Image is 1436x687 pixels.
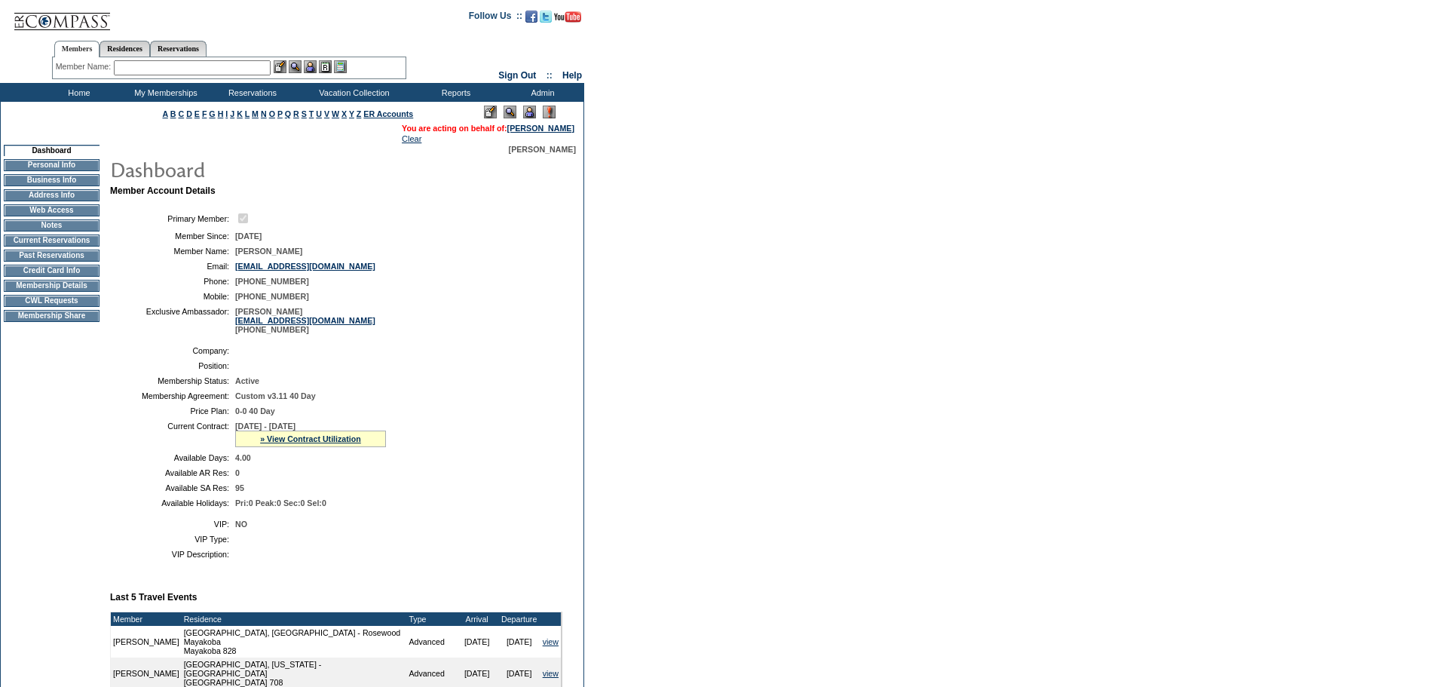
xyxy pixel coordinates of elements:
td: Company: [116,346,229,355]
img: Become our fan on Facebook [525,11,537,23]
a: S [302,109,307,118]
span: [PERSON_NAME] [235,247,302,256]
td: [DATE] [498,626,540,658]
a: Clear [402,134,421,143]
img: Follow us on Twitter [540,11,552,23]
td: Business Info [4,174,100,186]
a: F [202,109,207,118]
a: Q [285,109,291,118]
img: Subscribe to our YouTube Channel [554,11,581,23]
td: Member [111,612,182,626]
a: ER Accounts [363,109,413,118]
td: CWL Requests [4,295,100,307]
a: V [324,109,329,118]
a: Subscribe to our YouTube Channel [554,15,581,24]
a: H [218,109,224,118]
td: Member Since: [116,232,229,241]
td: Address Info [4,189,100,201]
img: View Mode [504,106,516,118]
a: [EMAIL_ADDRESS][DOMAIN_NAME] [235,316,375,325]
td: Reservations [207,83,294,102]
td: VIP Type: [116,535,229,544]
td: Personal Info [4,159,100,171]
td: Available AR Res: [116,468,229,477]
span: [PERSON_NAME] [PHONE_NUMBER] [235,307,375,334]
td: [PERSON_NAME] [111,626,182,658]
td: Exclusive Ambassador: [116,307,229,334]
td: Membership Share [4,310,100,322]
span: [DATE] [235,232,262,241]
a: Residences [100,41,150,57]
span: 4.00 [235,453,251,462]
b: Member Account Details [110,186,216,196]
span: [DATE] - [DATE] [235,422,295,431]
img: Log Concern/Member Elevation [543,106,556,118]
td: Web Access [4,204,100,216]
a: K [237,109,243,118]
td: Membership Agreement: [116,391,229,400]
td: Admin [498,83,584,102]
td: Home [34,83,121,102]
a: D [186,109,192,118]
td: Phone: [116,277,229,286]
a: Help [562,70,582,81]
td: Available Holidays: [116,498,229,508]
td: Member Name: [116,247,229,256]
td: Advanced [406,626,455,658]
span: :: [547,70,553,81]
span: Custom v3.11 40 Day [235,391,316,400]
img: b_edit.gif [274,60,286,73]
td: Current Contract: [116,422,229,447]
span: Active [235,376,259,385]
a: Sign Out [498,70,536,81]
span: 0 [235,468,240,477]
a: M [252,109,259,118]
span: 95 [235,483,244,492]
a: W [332,109,339,118]
td: Vacation Collection [294,83,411,102]
td: Dashboard [4,145,100,156]
td: Notes [4,219,100,232]
a: P [277,109,283,118]
td: Available Days: [116,453,229,462]
td: Email: [116,262,229,271]
img: Edit Mode [484,106,497,118]
img: b_calculator.gif [334,60,347,73]
a: C [178,109,184,118]
a: Reservations [150,41,207,57]
span: You are acting on behalf of: [402,124,574,133]
span: [PHONE_NUMBER] [235,292,309,301]
td: Available SA Res: [116,483,229,492]
a: O [269,109,275,118]
a: Y [349,109,354,118]
a: I [225,109,228,118]
img: Impersonate [523,106,536,118]
b: Last 5 Travel Events [110,592,197,603]
a: T [309,109,314,118]
a: R [293,109,299,118]
td: Membership Details [4,280,100,292]
a: view [543,637,559,646]
a: Follow us on Twitter [540,15,552,24]
td: Past Reservations [4,250,100,262]
td: Departure [498,612,540,626]
a: N [261,109,267,118]
a: E [194,109,200,118]
td: [GEOGRAPHIC_DATA], [GEOGRAPHIC_DATA] - Rosewood Mayakoba Mayakoba 828 [182,626,407,658]
span: [PHONE_NUMBER] [235,277,309,286]
a: X [341,109,347,118]
a: A [163,109,168,118]
a: G [209,109,215,118]
a: B [170,109,176,118]
td: Credit Card Info [4,265,100,277]
td: Primary Member: [116,211,229,225]
a: [PERSON_NAME] [507,124,574,133]
td: Type [406,612,455,626]
a: Members [54,41,100,57]
td: [DATE] [456,626,498,658]
img: pgTtlDashboard.gif [109,154,411,184]
td: Current Reservations [4,235,100,247]
a: » View Contract Utilization [260,434,361,443]
a: U [316,109,322,118]
a: view [543,669,559,678]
